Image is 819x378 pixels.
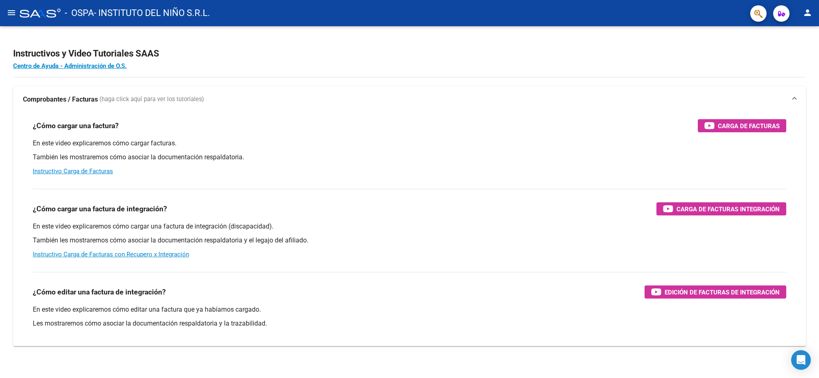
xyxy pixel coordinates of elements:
[33,319,786,328] p: Les mostraremos cómo asociar la documentación respaldatoria y la trazabilidad.
[33,305,786,314] p: En este video explicaremos cómo editar una factura que ya habíamos cargado.
[33,139,786,148] p: En este video explicaremos cómo cargar facturas.
[33,286,166,298] h3: ¿Cómo editar una factura de integración?
[33,153,786,162] p: También les mostraremos cómo asociar la documentación respaldatoria.
[13,46,806,61] h2: Instructivos y Video Tutoriales SAAS
[665,287,780,297] span: Edición de Facturas de integración
[33,203,167,215] h3: ¿Cómo cargar una factura de integración?
[656,202,786,215] button: Carga de Facturas Integración
[65,4,94,22] span: - OSPA
[13,86,806,113] mat-expansion-panel-header: Comprobantes / Facturas (haga click aquí para ver los tutoriales)
[33,251,189,258] a: Instructivo Carga de Facturas con Recupero x Integración
[718,121,780,131] span: Carga de Facturas
[645,285,786,299] button: Edición de Facturas de integración
[7,8,16,18] mat-icon: menu
[23,95,98,104] strong: Comprobantes / Facturas
[33,120,119,131] h3: ¿Cómo cargar una factura?
[100,95,204,104] span: (haga click aquí para ver los tutoriales)
[803,8,812,18] mat-icon: person
[13,113,806,346] div: Comprobantes / Facturas (haga click aquí para ver los tutoriales)
[676,204,780,214] span: Carga de Facturas Integración
[791,350,811,370] div: Open Intercom Messenger
[33,222,786,231] p: En este video explicaremos cómo cargar una factura de integración (discapacidad).
[698,119,786,132] button: Carga de Facturas
[94,4,210,22] span: - INSTITUTO DEL NIÑO S.R.L.
[13,62,127,70] a: Centro de Ayuda - Administración de O.S.
[33,236,786,245] p: También les mostraremos cómo asociar la documentación respaldatoria y el legajo del afiliado.
[33,167,113,175] a: Instructivo Carga de Facturas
